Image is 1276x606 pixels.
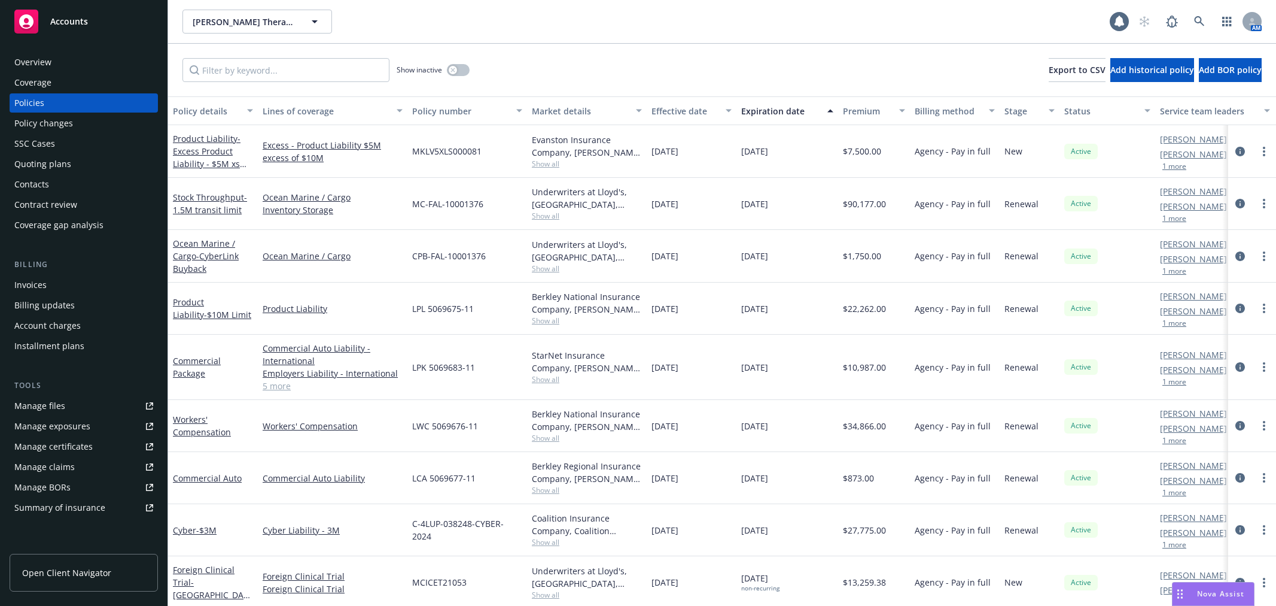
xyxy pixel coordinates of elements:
[651,524,678,537] span: [DATE]
[10,93,158,113] a: Policies
[741,572,779,592] span: [DATE]
[736,96,838,125] button: Expiration date
[532,186,642,211] div: Underwriters at Lloyd's, [GEOGRAPHIC_DATA], [PERSON_NAME] of [GEOGRAPHIC_DATA], [PERSON_NAME] Cargo
[532,460,642,485] div: Berkley Regional Insurance Company, [PERSON_NAME] Corporation
[741,584,779,592] div: non-recurring
[1004,361,1039,374] span: Renewal
[50,17,88,26] span: Accounts
[1004,302,1039,315] span: Renewal
[532,374,642,384] span: Show all
[14,337,84,356] div: Installment plans
[532,512,642,537] div: Coalition Insurance Company, Coalition Insurance Solutions (Carrier)
[1199,58,1262,82] button: Add BOR policy
[10,417,158,436] a: Manage exposures
[14,134,55,153] div: SSC Cases
[14,396,65,416] div: Manage files
[196,525,217,536] span: - $3M
[1162,541,1186,549] button: 1 more
[1110,64,1194,75] span: Add historical policy
[651,145,678,157] span: [DATE]
[843,420,886,432] span: $34,866.00
[532,433,642,443] span: Show all
[1257,523,1271,537] a: more
[741,302,768,315] span: [DATE]
[14,154,71,174] div: Quoting plans
[263,105,389,117] div: Lines of coverage
[1160,238,1227,250] a: [PERSON_NAME]
[532,290,642,316] div: Berkley National Insurance Company, [PERSON_NAME] Corporation
[173,414,231,438] a: Workers' Compensation
[14,296,75,315] div: Billing updates
[1162,378,1186,386] button: 1 more
[1233,523,1247,537] a: circleInformation
[532,537,642,547] span: Show all
[1257,575,1271,590] a: more
[1069,577,1093,588] span: Active
[838,96,910,125] button: Premium
[22,566,111,579] span: Open Client Navigator
[173,250,239,274] span: - CyberLink Buyback
[843,524,886,537] span: $27,775.00
[1233,575,1247,590] a: circleInformation
[1160,526,1227,539] a: [PERSON_NAME]
[1162,215,1186,222] button: 1 more
[258,96,407,125] button: Lines of coverage
[1160,200,1227,213] a: [PERSON_NAME]
[182,10,332,34] button: [PERSON_NAME] Therapeutics, Inc.
[14,114,73,133] div: Policy changes
[532,238,642,263] div: Underwriters at Lloyd's, [GEOGRAPHIC_DATA], [PERSON_NAME] of [GEOGRAPHIC_DATA], [PERSON_NAME] Cargo
[193,16,296,28] span: [PERSON_NAME] Therapeutics, Inc.
[532,263,642,274] span: Show all
[1257,471,1271,485] a: more
[1004,472,1039,484] span: Renewal
[412,145,482,157] span: MKLV5XLS000081
[263,524,403,537] a: Cyber Liability - 3M
[915,420,991,432] span: Agency - Pay in full
[915,145,991,157] span: Agency - Pay in full
[263,302,403,315] a: Product Liability
[1257,419,1271,433] a: more
[1069,303,1093,314] span: Active
[915,524,991,537] span: Agency - Pay in full
[1257,301,1271,316] a: more
[651,361,678,374] span: [DATE]
[1162,268,1186,275] button: 1 more
[412,361,475,374] span: LPK 5069683-11
[532,565,642,590] div: Underwriters at Lloyd's, [GEOGRAPHIC_DATA], [PERSON_NAME] of [GEOGRAPHIC_DATA], Clinical Trials I...
[1069,525,1093,535] span: Active
[1049,58,1106,82] button: Export to CSV
[843,576,886,589] span: $13,259.38
[1199,64,1262,75] span: Add BOR policy
[263,139,403,164] a: Excess - Product Liability $5M excess of $10M
[263,204,403,216] a: Inventory Storage
[741,524,768,537] span: [DATE]
[1162,163,1186,170] button: 1 more
[843,105,892,117] div: Premium
[843,302,886,315] span: $22,262.00
[1160,105,1257,117] div: Service team leaders
[407,96,527,125] button: Policy number
[915,361,991,374] span: Agency - Pay in full
[532,316,642,326] span: Show all
[14,316,81,335] div: Account charges
[1160,133,1227,146] a: [PERSON_NAME]
[204,309,251,320] span: - $10M Limit
[14,93,44,113] div: Policies
[532,211,642,221] span: Show all
[651,576,678,589] span: [DATE]
[1160,511,1227,524] a: [PERSON_NAME]
[1233,144,1247,159] a: circleInformation
[1004,250,1039,262] span: Renewal
[843,198,886,210] span: $90,177.00
[1160,584,1227,596] a: [PERSON_NAME]
[412,105,509,117] div: Policy number
[1162,489,1186,496] button: 1 more
[1162,320,1186,327] button: 1 more
[1160,148,1227,160] a: [PERSON_NAME]
[1233,471,1247,485] a: circleInformation
[915,250,991,262] span: Agency - Pay in full
[412,302,474,315] span: LPL 5069675-11
[1000,96,1059,125] button: Stage
[263,583,403,595] a: Foreign Clinical Trial
[741,420,768,432] span: [DATE]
